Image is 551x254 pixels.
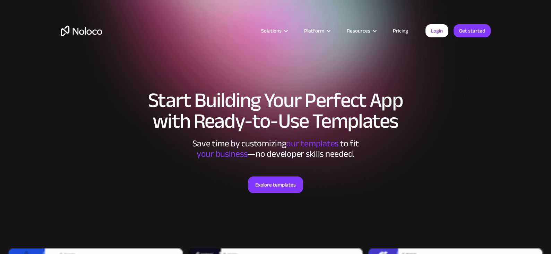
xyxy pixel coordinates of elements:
[454,24,491,37] a: Get started
[261,26,282,35] div: Solutions
[197,145,248,162] span: your business
[304,26,324,35] div: Platform
[248,176,303,193] a: Explore templates
[338,26,384,35] div: Resources
[252,26,295,35] div: Solutions
[384,26,417,35] a: Pricing
[347,26,370,35] div: Resources
[61,26,102,36] a: home
[172,138,380,159] div: Save time by customizing to fit ‍ —no developer skills needed.
[286,135,338,152] span: our templates
[61,90,491,131] h1: Start Building Your Perfect App with Ready-to-Use Templates
[295,26,338,35] div: Platform
[425,24,448,37] a: Login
